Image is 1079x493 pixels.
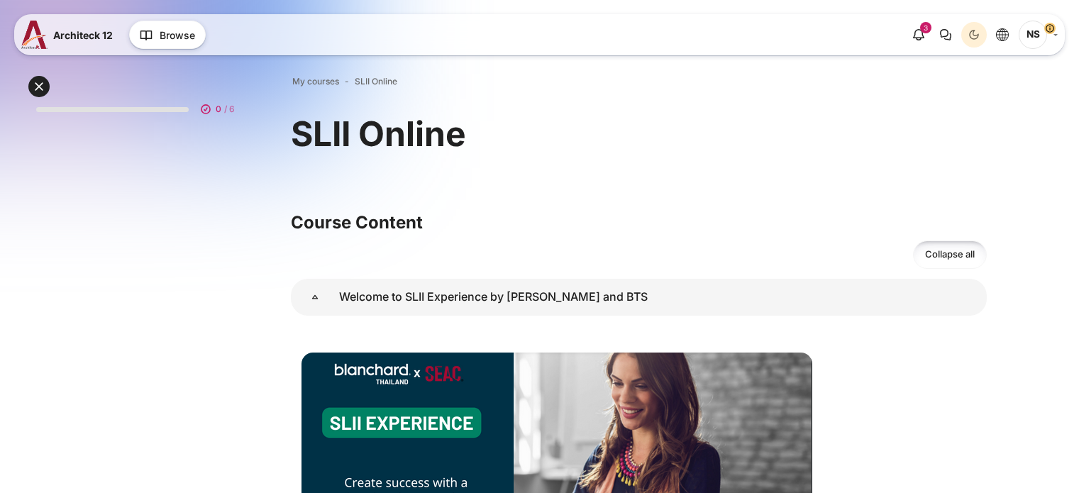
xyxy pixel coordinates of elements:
[291,72,987,91] nav: Navigation bar
[920,22,931,33] div: 3
[355,75,397,88] a: SLII Online
[21,21,48,49] img: A12
[990,22,1015,48] button: Languages
[906,22,931,48] div: Show notification window with 3 new notifications
[291,112,466,156] h1: SLII Online
[216,103,221,116] span: 0
[292,75,339,88] a: My courses
[129,21,206,49] button: Browse
[1019,21,1058,49] a: User menu
[963,24,985,45] div: Dark Mode
[913,240,987,270] a: Collapse all
[933,22,958,48] button: There are 0 unread conversations
[1019,21,1047,49] span: Nutchanart Suparakkiat
[291,211,987,233] h3: Course Content
[961,22,987,48] button: Light Mode Dark Mode
[21,21,118,49] a: A12 A12 Architeck 12
[291,279,339,316] a: Welcome to SLII Experience by Blanchard and BTS
[53,28,113,43] span: Architeck 12
[160,28,195,43] span: Browse
[925,248,975,262] span: Collapse all
[224,103,235,116] span: / 6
